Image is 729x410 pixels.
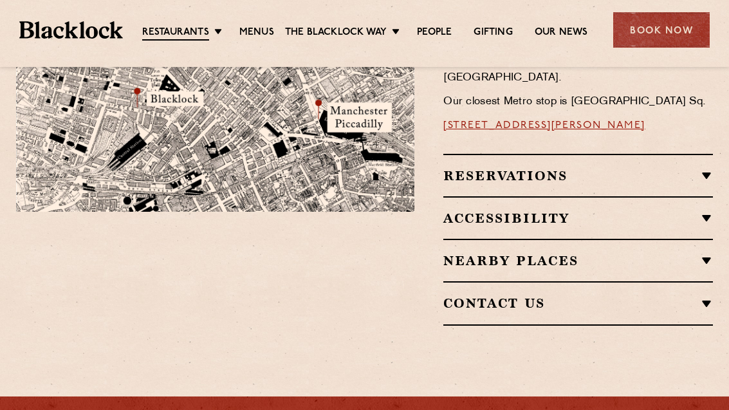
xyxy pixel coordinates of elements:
a: [STREET_ADDRESS][PERSON_NAME] [443,120,645,131]
h2: Nearby Places [443,253,713,268]
h2: Accessibility [443,210,713,226]
h2: Reservations [443,168,713,183]
a: Menus [239,26,274,39]
a: Restaurants [142,26,209,41]
a: Our News [535,26,588,39]
h2: Contact Us [443,295,713,311]
span: Our closest Metro stop is [GEOGRAPHIC_DATA] Sq. [443,97,706,107]
img: BL_Textured_Logo-footer-cropped.svg [19,21,123,39]
img: svg%3E [250,205,430,326]
a: People [417,26,452,39]
div: Book Now [613,12,710,48]
a: Gifting [474,26,512,39]
a: The Blacklock Way [285,26,387,39]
